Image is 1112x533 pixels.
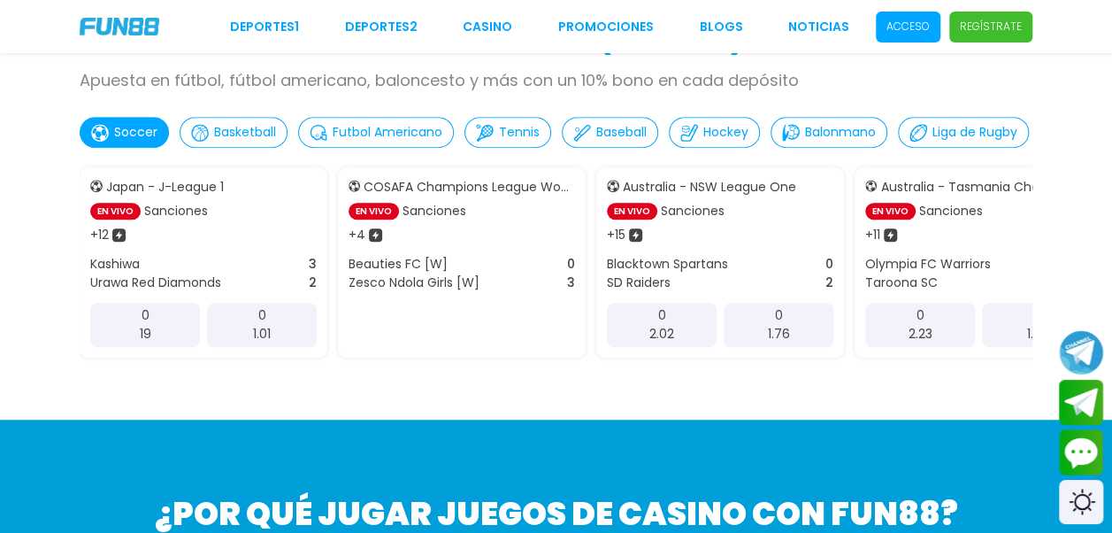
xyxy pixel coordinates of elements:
[658,306,666,325] p: 0
[90,203,141,220] p: EN VIVO
[258,306,266,325] p: 0
[90,274,221,292] p: Urawa Red Diamonds
[567,255,575,274] p: 0
[865,226,880,244] p: + 11
[333,123,442,142] p: Futbol Americano
[90,226,109,244] p: + 12
[80,18,159,35] img: Company Logo
[865,274,938,292] p: Taroona SC
[771,117,887,148] button: Balonmano
[144,202,208,220] p: Sanciones
[80,117,169,148] button: Soccer
[865,203,916,220] p: EN VIVO
[309,274,317,292] p: 2
[464,117,551,148] button: Tennis
[607,274,671,292] p: SD Raiders
[499,123,540,142] p: Tennis
[309,255,317,274] p: 3
[1059,480,1103,524] div: Switch theme
[596,123,647,142] p: Baseball
[775,306,783,325] p: 0
[562,117,658,148] button: Baseball
[1059,329,1103,375] button: Join telegram channel
[180,117,288,148] button: Basketball
[825,274,833,292] p: 2
[142,306,150,325] p: 0
[253,325,271,344] p: 1.01
[364,178,575,197] p: COSAFA Champions League Women
[349,203,399,220] p: EN VIVO
[214,123,276,142] p: Basketball
[1059,380,1103,426] button: Join telegram
[661,202,725,220] p: Sanciones
[114,123,157,142] p: Soccer
[403,202,466,220] p: Sanciones
[669,117,760,148] button: Hockey
[880,178,1092,197] p: Australia - Tasmania Championship
[90,255,140,274] p: Kashiwa
[349,255,448,274] p: Beauties FC [W]
[768,325,790,344] p: 1.76
[788,18,849,36] a: NOTICIAS
[463,18,512,36] a: CASINO
[558,18,654,36] a: Promociones
[298,117,454,148] button: Futbol Americano
[898,117,1029,148] button: Liga de Rugby
[230,18,299,36] a: Deportes1
[1027,325,1047,344] p: 1.55
[567,274,575,292] p: 3
[865,255,991,274] p: Olympia FC Warriors
[960,19,1022,35] p: Regístrate
[80,68,1032,92] p: Apuesta en fútbol, fútbol americano, baloncesto y más con un 10% bono en cada depósito
[805,123,876,142] p: Balonmano
[916,306,924,325] p: 0
[607,226,625,244] p: + 15
[703,123,748,142] p: Hockey
[106,178,224,197] p: Japan - J-League 1
[349,274,479,292] p: Zesco Ndola Girls [W]
[607,203,657,220] p: EN VIVO
[623,178,796,197] p: Australia - NSW League One
[607,255,728,274] p: Blacktown Spartans
[886,19,930,35] p: Acceso
[932,123,1017,142] p: Liga de Rugby
[909,325,932,344] p: 2.23
[649,325,674,344] p: 2.02
[1059,429,1103,475] button: Contact customer service
[919,202,983,220] p: Sanciones
[699,18,742,36] a: BLOGS
[349,226,365,244] p: + 4
[140,325,151,344] p: 19
[345,18,418,36] a: Deportes2
[825,255,833,274] p: 0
